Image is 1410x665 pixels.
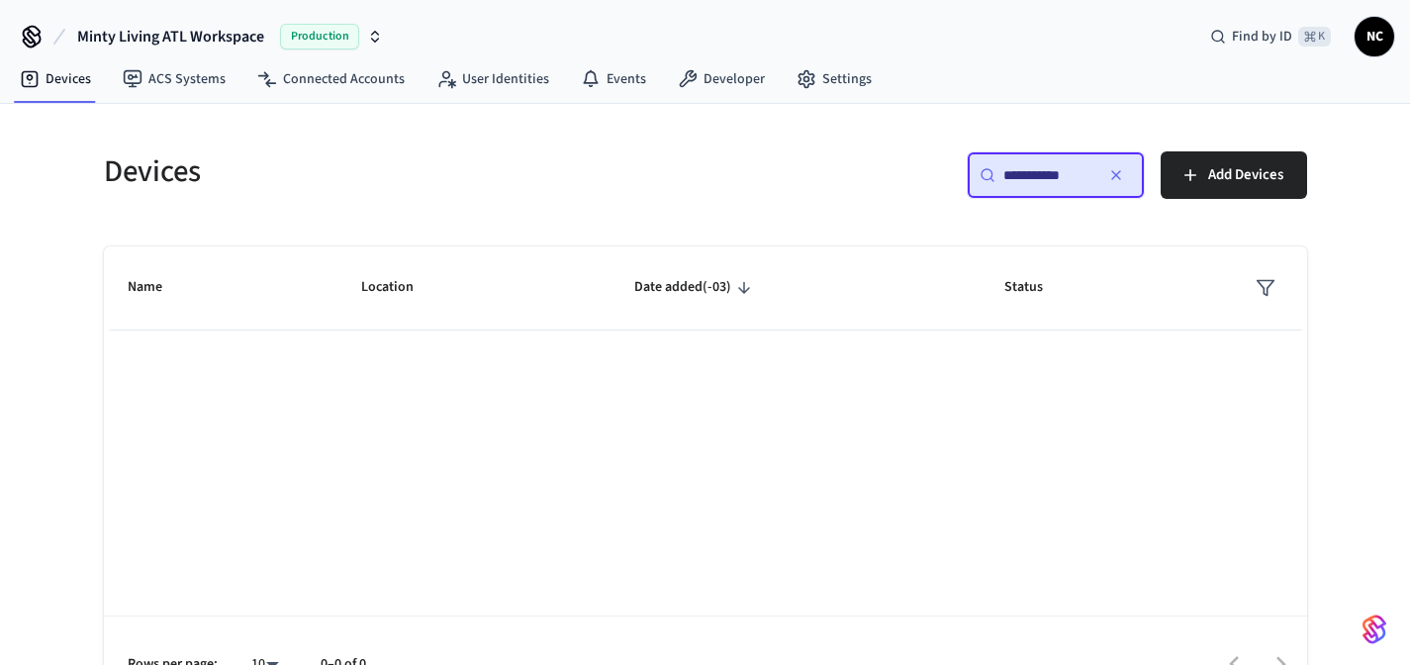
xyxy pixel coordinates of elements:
a: User Identities [421,61,565,97]
span: Find by ID [1232,27,1292,47]
span: Add Devices [1208,162,1283,188]
a: Connected Accounts [241,61,421,97]
h5: Devices [104,151,694,192]
img: SeamLogoGradient.69752ec5.svg [1363,614,1386,645]
span: Minty Living ATL Workspace [77,25,264,48]
a: ACS Systems [107,61,241,97]
a: Events [565,61,662,97]
span: ⌘ K [1298,27,1331,47]
span: Location [361,272,439,303]
span: NC [1357,19,1392,54]
span: Name [128,272,188,303]
a: Devices [4,61,107,97]
button: Add Devices [1161,151,1307,199]
span: Status [1004,272,1069,303]
a: Developer [662,61,781,97]
table: sticky table [104,246,1307,331]
span: Date added(-03) [634,272,757,303]
div: Find by ID⌘ K [1194,19,1347,54]
a: Settings [781,61,888,97]
span: Production [280,24,359,49]
button: NC [1355,17,1394,56]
